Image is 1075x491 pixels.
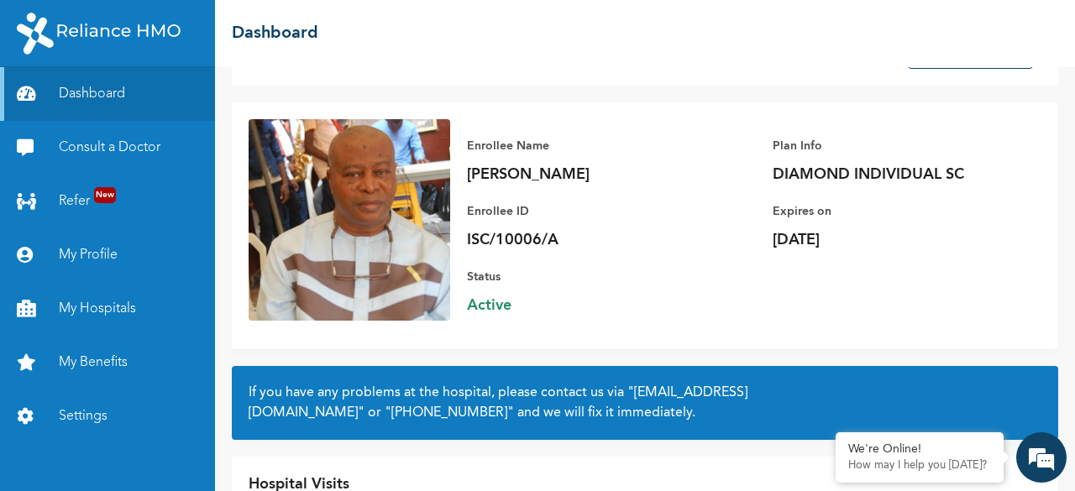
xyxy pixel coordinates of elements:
p: Enrollee ID [467,201,702,222]
p: Plan Info [773,136,1008,156]
img: Enrollee [249,119,450,321]
p: [PERSON_NAME] [467,165,702,185]
span: New [94,187,116,203]
div: Minimize live chat window [275,8,316,49]
div: We're Online! [848,442,991,457]
span: We're online! [97,156,232,326]
div: FAQs [165,406,321,458]
p: How may I help you today? [848,459,991,473]
span: Active [467,295,702,316]
span: Conversation [8,436,165,447]
img: RelianceHMO's Logo [17,13,181,55]
p: Status [467,267,702,287]
p: Expires on [773,201,1008,222]
a: "[PHONE_NUMBER]" [385,406,514,420]
img: d_794563401_company_1708531726252_794563401 [31,84,68,126]
p: [DATE] [773,230,1008,250]
div: Chat with us now [87,94,282,116]
textarea: Type your message and hit 'Enter' [8,347,320,406]
p: DIAMOND INDIVIDUAL SC [773,165,1008,185]
h2: If you have any problems at the hospital, please contact us via or and we will fix it immediately. [249,383,1041,423]
h2: Dashboard [232,21,318,46]
p: ISC/10006/A [467,230,702,250]
p: Enrollee Name [467,136,702,156]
